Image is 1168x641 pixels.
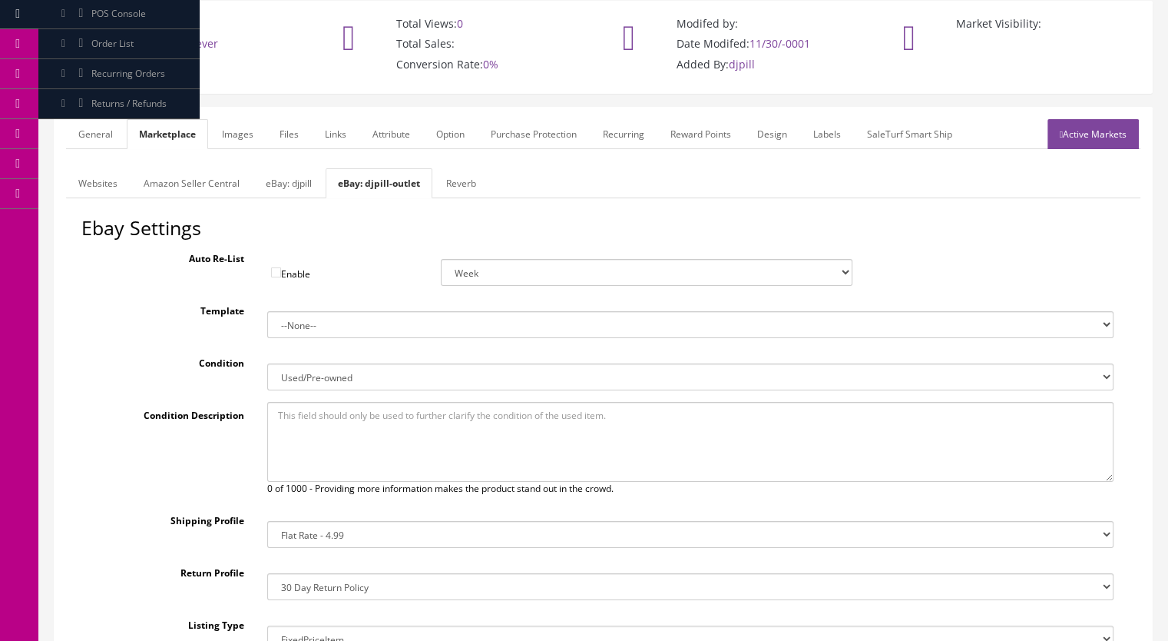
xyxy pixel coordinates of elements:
[326,168,432,198] a: eBay: djpill-outlet
[131,168,252,198] a: Amazon Seller Central
[801,119,853,149] a: Labels
[267,119,311,149] a: Files
[630,58,857,71] p: Added By:
[81,402,256,423] label: Condition Description
[91,67,165,80] span: Recurring Orders
[91,37,134,50] span: Order List
[38,29,200,59] a: Order List
[630,37,857,51] p: Date Modifed:
[313,119,359,149] a: Links
[210,119,266,149] a: Images
[350,37,577,51] p: Total Sales:
[81,560,256,580] label: Return Profile
[38,89,200,119] a: Returns / Refunds
[81,297,256,318] label: Template
[81,245,256,266] label: Auto Re-List
[350,58,577,71] p: Conversion Rate:
[457,16,463,31] span: 0
[189,36,218,51] span: never
[271,267,281,277] input: Enable
[478,119,589,149] a: Purchase Protection
[483,57,498,71] span: 0%
[91,7,146,20] span: POS Console
[66,168,130,198] a: Websites
[658,119,743,149] a: Reward Points
[350,17,577,31] p: Total Views:
[267,482,273,495] span: 0
[81,612,256,633] label: Listing Type
[855,119,965,149] a: SaleTurf Smart Ship
[591,119,657,149] a: Recurring
[745,119,799,149] a: Design
[38,59,200,89] a: Recurring Orders
[81,350,256,370] label: Condition
[66,119,125,149] a: General
[630,17,857,31] p: Modifed by:
[253,168,324,198] a: eBay: djpill
[749,36,810,51] span: 11/30/-0001
[729,57,755,71] span: djpill
[275,482,614,495] span: of 1000 - Providing more information makes the product stand out in the crowd.
[127,119,208,149] a: Marketplace
[81,507,256,528] label: Shipping Profile
[360,119,422,149] a: Attribute
[81,218,1125,239] h2: Ebay Settings
[91,97,167,110] span: Returns / Refunds
[424,119,477,149] a: Option
[1047,119,1139,149] a: Active Markets
[434,168,488,198] a: Reverb
[256,259,430,281] label: Enable
[910,17,1137,31] p: Market Visibility:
